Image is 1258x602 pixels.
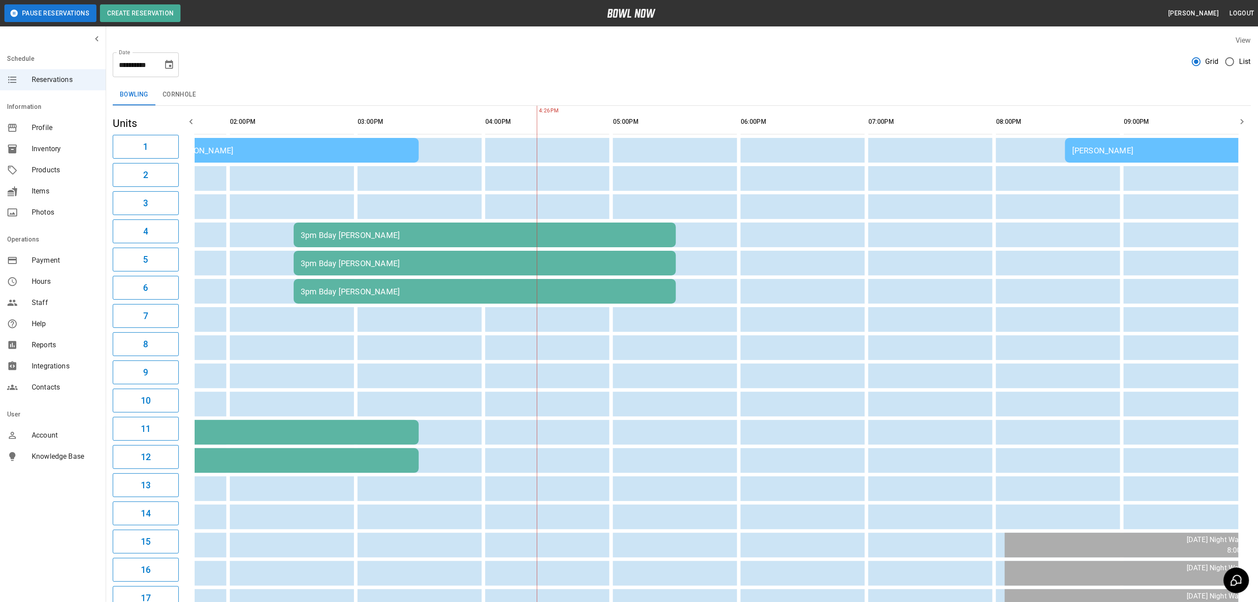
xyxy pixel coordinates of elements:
button: 13 [113,473,179,497]
h6: 9 [143,365,148,379]
span: Staff [32,297,99,308]
h6: 12 [141,450,151,464]
h6: 8 [143,337,148,351]
span: Payment [32,255,99,266]
span: Contacts [32,382,99,393]
button: Logout [1226,5,1258,22]
img: logo [607,9,656,18]
span: Photos [32,207,99,218]
div: 3pm Bday [PERSON_NAME] [301,287,669,296]
div: 1pm Bday [PERSON_NAME] [44,456,412,465]
span: Grid [1206,56,1219,67]
h6: 5 [143,253,148,267]
span: List [1239,56,1251,67]
div: 1pm Bday [PERSON_NAME] [44,428,412,437]
button: 11 [113,417,179,441]
button: 15 [113,530,179,554]
button: Cornhole [155,84,203,105]
div: 3pm Bday [PERSON_NAME] [301,230,669,240]
button: 16 [113,558,179,582]
span: Reports [32,340,99,350]
label: View [1236,36,1251,45]
h6: 14 [141,506,151,520]
span: Help [32,319,99,329]
button: Pause Reservations [4,4,96,22]
button: Create Reservation [100,4,181,22]
span: Hours [32,276,99,287]
span: Profile [32,123,99,133]
h6: 2 [143,168,148,182]
h6: 3 [143,196,148,210]
h6: 10 [141,394,151,408]
span: Account [32,430,99,441]
h6: 1 [143,140,148,154]
button: 2 [113,163,179,187]
h6: 11 [141,422,151,436]
h6: 15 [141,535,151,549]
button: 12 [113,445,179,469]
button: Bowling [113,84,155,105]
span: Knowledge Base [32,451,99,462]
button: 14 [113,502,179,525]
button: 5 [113,248,179,271]
button: 10 [113,389,179,412]
button: 6 [113,276,179,300]
button: 8 [113,332,179,356]
span: Integrations [32,361,99,372]
button: Choose date, selected date is Oct 18, 2025 [160,56,178,74]
h6: 4 [143,224,148,238]
h6: 6 [143,281,148,295]
div: [PERSON_NAME] [172,146,412,155]
h6: 16 [141,563,151,577]
div: 3pm Bday [PERSON_NAME] [301,259,669,268]
button: 1 [113,135,179,159]
h6: 7 [143,309,148,323]
button: 7 [113,304,179,328]
span: Items [32,186,99,197]
div: inventory tabs [113,84,1251,105]
button: [PERSON_NAME] [1165,5,1222,22]
button: 9 [113,360,179,384]
button: 3 [113,191,179,215]
button: 4 [113,219,179,243]
span: 4:26PM [537,107,539,115]
span: Inventory [32,144,99,154]
span: Reservations [32,74,99,85]
h6: 13 [141,478,151,492]
span: Products [32,165,99,175]
h5: Units [113,116,179,130]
